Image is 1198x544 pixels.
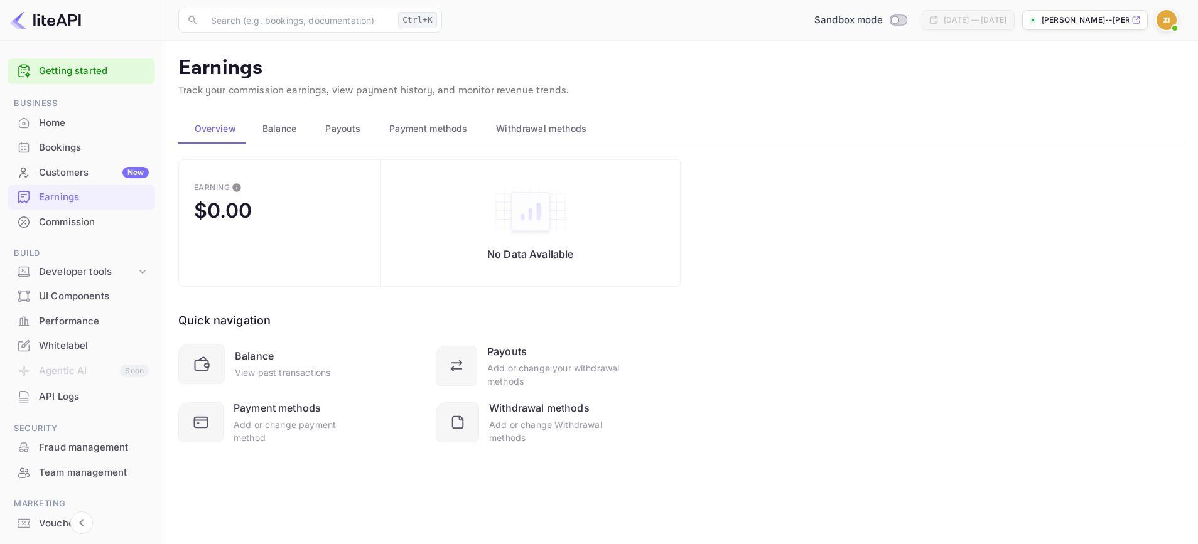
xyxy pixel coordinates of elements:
div: Commission [39,215,149,230]
a: UI Components [8,284,155,307]
div: Home [8,111,155,136]
p: [PERSON_NAME]--[PERSON_NAME]-.nuitee.link [1042,14,1129,26]
div: Withdrawal methods [489,400,590,415]
div: scrollable auto tabs example [178,114,1183,144]
div: Vouchers [8,511,155,536]
span: Payouts [325,121,360,136]
span: Business [8,97,155,110]
a: API Logs [8,385,155,408]
div: Ctrl+K [398,12,437,28]
div: Earnings [8,185,155,210]
div: Developer tools [39,265,136,279]
div: Developer tools [8,261,155,283]
div: Fraud management [8,435,155,460]
div: Balance [235,348,274,363]
button: Collapse navigation [70,511,93,534]
a: Performance [8,309,155,333]
div: $0.00 [194,198,252,223]
span: Withdrawal methods [496,121,586,136]
div: Add or change your withdrawal methods [487,361,620,388]
a: Whitelabel [8,334,155,357]
div: Earning [194,183,230,192]
img: LiteAPI logo [10,10,81,30]
a: Fraud management [8,435,155,459]
div: New [122,167,149,178]
img: Zev Isakov [1157,10,1177,30]
div: UI Components [39,289,149,304]
div: [DATE] — [DATE] [944,14,1006,26]
div: API Logs [8,385,155,409]
div: UI Components [8,284,155,309]
span: Payment methods [389,121,468,136]
div: Team management [8,461,155,485]
div: Commission [8,210,155,235]
div: Customers [39,166,149,180]
div: Team management [39,466,149,480]
div: Vouchers [39,516,149,531]
div: Add or change Withdrawal methods [489,418,620,444]
span: Sandbox mode [814,13,883,28]
span: Build [8,247,155,260]
p: Track your commission earnings, view payment history, and monitor revenue trends. [178,83,1183,99]
div: Performance [8,309,155,334]
button: EarningThis is the amount of confirmed commission that will be paid to you on the next scheduled ... [178,159,380,287]
div: Bookings [8,136,155,160]
a: Team management [8,461,155,484]
p: No Data Available [487,248,574,260]
a: Getting started [39,64,149,78]
a: Earnings [8,185,155,208]
div: CustomersNew [8,161,155,185]
div: Quick navigation [178,312,271,329]
p: Earnings [178,56,1183,81]
div: Performance [39,314,149,329]
a: Bookings [8,136,155,159]
a: Vouchers [8,511,155,535]
a: Commission [8,210,155,233]
div: API Logs [39,390,149,404]
div: Payouts [487,344,527,359]
span: Overview [195,121,236,136]
div: Earnings [39,190,149,205]
a: CustomersNew [8,161,155,184]
span: Balance [262,121,297,136]
div: Getting started [8,58,155,84]
span: Marketing [8,497,155,511]
div: Whitelabel [39,339,149,353]
a: Home [8,111,155,134]
img: empty-state-table2.svg [493,185,568,238]
div: Payment methods [234,400,321,415]
button: This is the amount of confirmed commission that will be paid to you on the next scheduled deposit [227,178,247,198]
div: Switch to Production mode [809,13,912,28]
div: Add or change payment method [234,418,363,444]
div: View past transactions [235,366,330,379]
div: Fraud management [39,440,149,455]
div: Whitelabel [8,334,155,358]
span: Security [8,422,155,435]
div: Home [39,116,149,131]
div: Bookings [39,141,149,155]
input: Search (e.g. bookings, documentation) [203,8,393,33]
